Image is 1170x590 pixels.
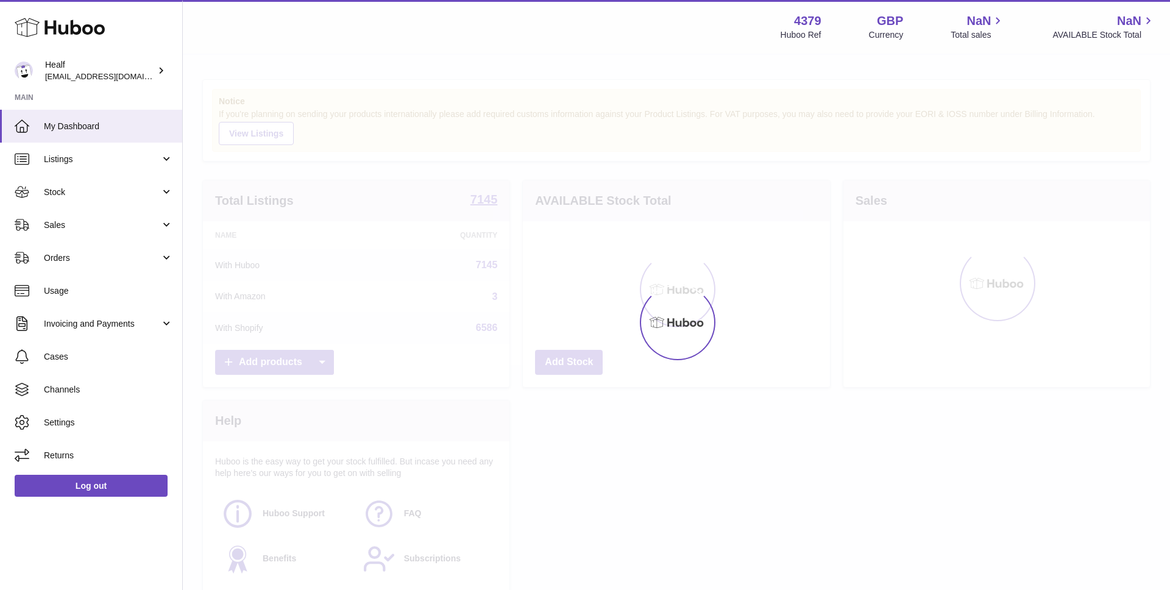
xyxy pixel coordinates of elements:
span: Invoicing and Payments [44,318,160,330]
div: Currency [869,29,904,41]
span: AVAILABLE Stock Total [1052,29,1155,41]
span: Sales [44,219,160,231]
strong: GBP [877,13,903,29]
span: Channels [44,384,173,396]
span: Usage [44,285,173,297]
span: Listings [44,154,160,165]
a: NaN Total sales [951,13,1005,41]
span: [EMAIL_ADDRESS][DOMAIN_NAME] [45,71,179,81]
span: NaN [966,13,991,29]
img: lestat@healf.com [15,62,33,80]
a: NaN AVAILABLE Stock Total [1052,13,1155,41]
span: My Dashboard [44,121,173,132]
div: Healf [45,59,155,82]
span: Cases [44,351,173,363]
span: Total sales [951,29,1005,41]
span: NaN [1117,13,1141,29]
div: Huboo Ref [781,29,821,41]
strong: 4379 [794,13,821,29]
span: Returns [44,450,173,461]
span: Orders [44,252,160,264]
span: Settings [44,417,173,428]
span: Stock [44,187,160,198]
a: Log out [15,475,168,497]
